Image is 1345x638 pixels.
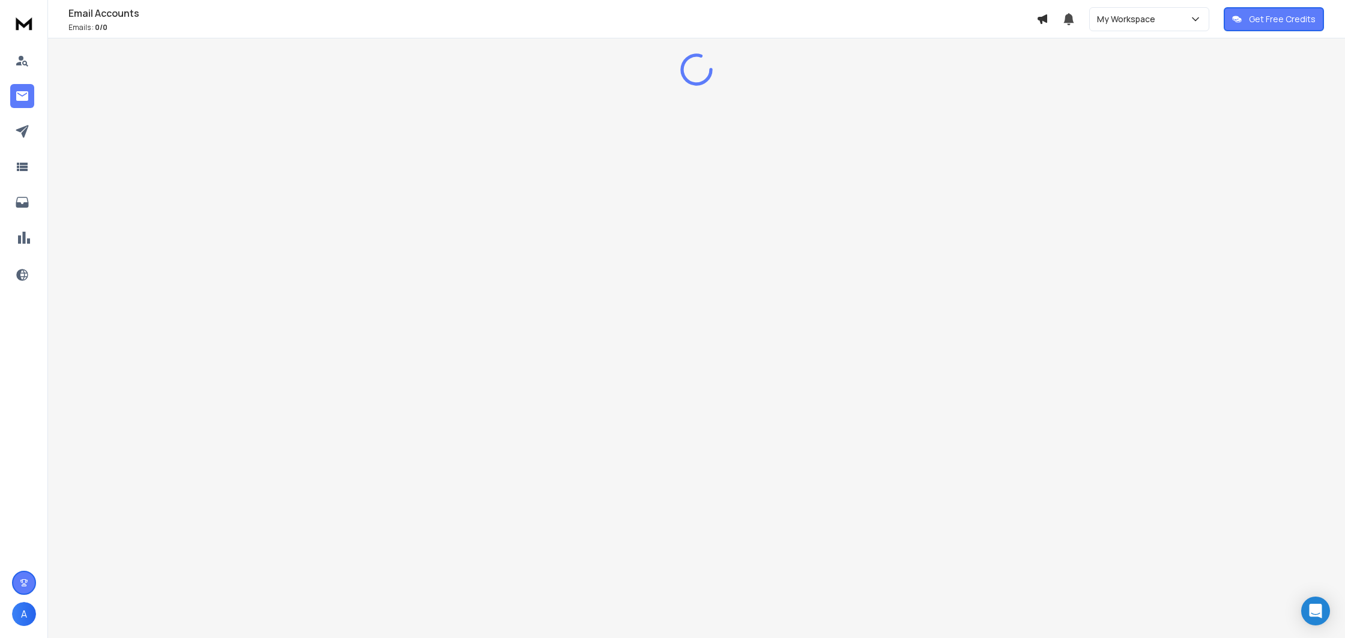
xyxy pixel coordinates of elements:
[12,602,36,626] button: A
[1224,7,1324,31] button: Get Free Credits
[1097,13,1160,25] p: My Workspace
[68,6,1036,20] h1: Email Accounts
[12,12,36,34] img: logo
[68,23,1036,32] p: Emails :
[1301,597,1330,625] div: Open Intercom Messenger
[1249,13,1316,25] p: Get Free Credits
[95,22,107,32] span: 0 / 0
